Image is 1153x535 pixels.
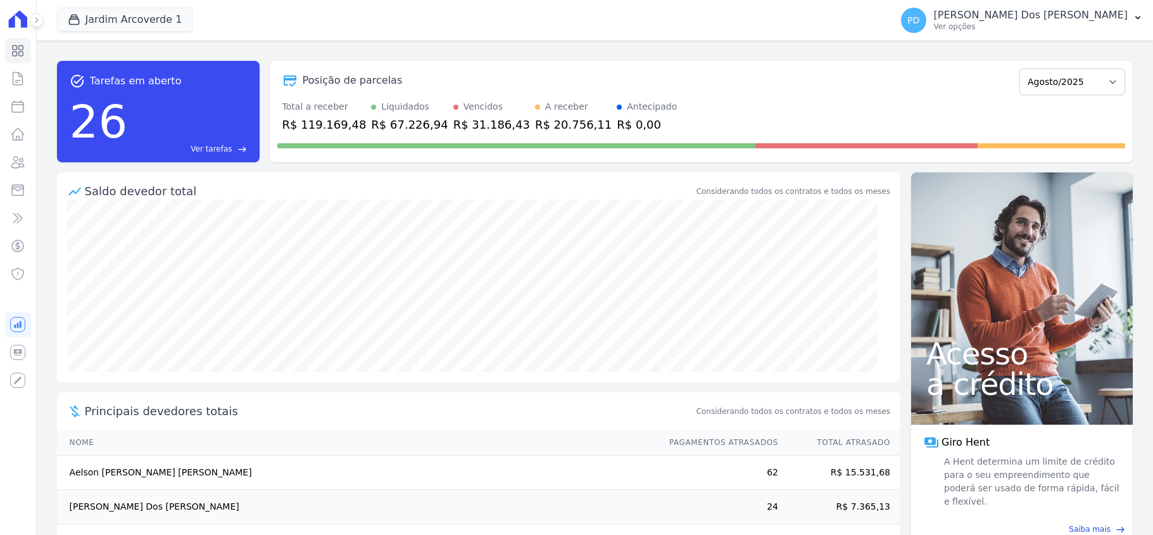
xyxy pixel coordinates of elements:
[779,456,900,490] td: R$ 15.531,68
[545,100,588,113] div: A receber
[57,8,193,32] button: Jardim Arcoverde 1
[282,100,367,113] div: Total a receber
[696,186,890,197] div: Considerando todos os contratos e todos os meses
[657,456,779,490] td: 62
[381,100,429,113] div: Liquidados
[463,100,503,113] div: Vencidos
[919,524,1125,535] a: Saiba mais east
[70,74,85,89] span: task_alt
[926,338,1118,369] span: Acesso
[617,116,677,133] div: R$ 0,00
[627,100,677,113] div: Antecipado
[934,22,1128,32] p: Ver opções
[70,89,128,155] div: 26
[453,116,530,133] div: R$ 31.186,43
[942,435,990,450] span: Giro Hent
[942,455,1120,508] span: A Hent determina um limite de crédito para o seu empreendimento que poderá ser usado de forma ráp...
[57,430,657,456] th: Nome
[535,116,612,133] div: R$ 20.756,11
[926,369,1118,399] span: a crédito
[85,403,694,420] span: Principais devedores totais
[57,490,657,524] td: [PERSON_NAME] Dos [PERSON_NAME]
[779,490,900,524] td: R$ 7.365,13
[934,9,1128,22] p: [PERSON_NAME] Dos [PERSON_NAME]
[1069,524,1111,535] span: Saiba mais
[657,490,779,524] td: 24
[891,3,1153,38] button: PD [PERSON_NAME] Dos [PERSON_NAME] Ver opções
[1116,525,1125,534] span: east
[90,74,182,89] span: Tarefas em aberto
[237,145,247,154] span: east
[191,143,232,155] span: Ver tarefas
[371,116,448,133] div: R$ 67.226,94
[696,406,890,417] span: Considerando todos os contratos e todos os meses
[282,116,367,133] div: R$ 119.169,48
[132,143,246,155] a: Ver tarefas east
[303,73,403,88] div: Posição de parcelas
[85,183,694,200] div: Saldo devedor total
[657,430,779,456] th: Pagamentos Atrasados
[907,16,919,25] span: PD
[57,456,657,490] td: Aelson [PERSON_NAME] [PERSON_NAME]
[779,430,900,456] th: Total Atrasado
